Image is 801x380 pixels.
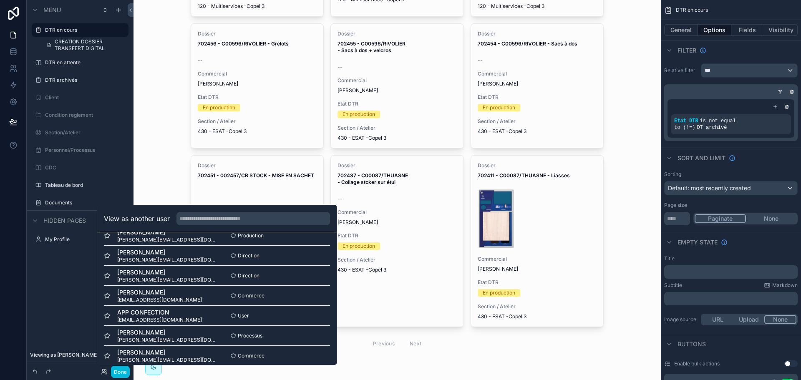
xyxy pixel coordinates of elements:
span: Production [238,232,264,239]
span: [PERSON_NAME] [117,288,202,297]
label: Image source [664,316,698,323]
span: Filter [678,46,696,55]
button: Done [111,366,130,378]
label: My Profile [45,236,123,243]
div: scrollable content [664,265,798,279]
span: APP CONFECTION [117,308,202,317]
span: Default: most recently created [668,184,751,191]
span: Direction [238,272,259,279]
label: Relative filter [664,67,698,74]
label: Personnel/Processus [45,147,123,154]
span: [PERSON_NAME][EMAIL_ADDRESS][DOMAIN_NAME] [117,257,217,263]
span: Empty state [678,238,718,247]
span: [PERSON_NAME] [117,328,217,337]
span: Menu [43,6,61,14]
button: Options [698,24,731,36]
button: Fields [731,24,765,36]
span: Processus [238,332,262,339]
label: Client [45,94,123,101]
span: is not equal to (!=) [674,118,736,131]
span: [PERSON_NAME][EMAIL_ADDRESS][DOMAIN_NAME] [117,237,217,243]
label: DTR en attente [45,59,123,66]
label: Page size [664,202,687,209]
span: [EMAIL_ADDRESS][DOMAIN_NAME] [117,297,202,303]
button: URL [702,315,733,324]
span: CREATION DOSSIER TRANSFERT DIGITAL [55,38,123,52]
label: Tableau de bord [45,182,123,189]
a: Markdown [764,282,798,289]
span: Hidden pages [43,216,86,225]
a: CREATION DOSSIER TRANSFERT DIGITAL [42,38,128,52]
label: Subtitle [664,282,682,289]
button: Visibility [764,24,798,36]
label: DTR en cours [45,27,123,33]
span: [PERSON_NAME][EMAIL_ADDRESS][DOMAIN_NAME] [117,337,217,343]
label: CDC [45,164,123,171]
label: Enable bulk actions [674,360,720,367]
label: DTR archivés [45,77,123,83]
span: Viewing as [PERSON_NAME] [30,352,98,358]
h2: View as another user [104,214,170,224]
button: Default: most recently created [664,181,798,195]
span: [PERSON_NAME][EMAIL_ADDRESS][DOMAIN_NAME] [117,357,217,363]
span: [PERSON_NAME][EMAIL_ADDRESS][DOMAIN_NAME] [117,277,217,283]
span: Buttons [678,340,706,348]
label: Title [664,255,675,262]
div: scrollable content [664,292,798,305]
span: [PERSON_NAME] [117,248,217,257]
span: Direction [238,252,259,259]
span: [EMAIL_ADDRESS][DOMAIN_NAME] [117,317,202,323]
button: General [664,24,698,36]
button: None [746,214,796,223]
label: Sorting [664,171,681,178]
label: Condition reglement [45,112,123,118]
label: Section/Atelier [45,129,123,136]
button: Paginate [695,214,746,223]
span: DTR en cours [676,7,708,13]
span: Commerce [238,352,264,359]
button: None [764,315,796,324]
span: Markdown [772,282,798,289]
span: [PERSON_NAME] [117,268,217,277]
span: User [238,312,249,319]
span: [PERSON_NAME] [117,348,217,357]
button: Upload [733,315,765,324]
span: Etat DTR [674,118,698,124]
span: Commerce [238,292,264,299]
span: Sort And Limit [678,154,725,162]
span: DT archivé [697,125,727,131]
label: Documents [45,199,123,206]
